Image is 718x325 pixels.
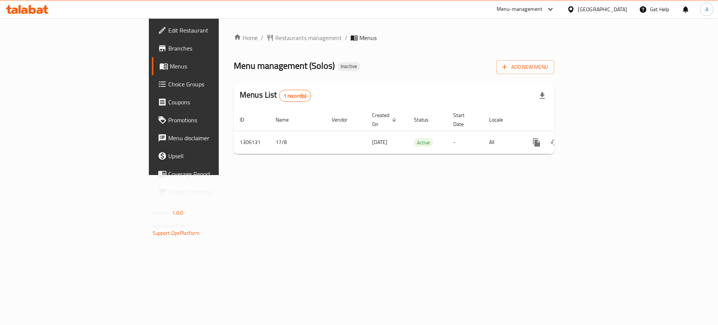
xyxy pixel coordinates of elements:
[705,5,708,13] span: A
[152,165,269,183] a: Coverage Report
[332,115,357,124] span: Vendor
[240,115,254,124] span: ID
[338,63,360,70] span: Inactive
[168,26,263,35] span: Edit Restaurant
[170,62,263,71] span: Menus
[168,134,263,142] span: Menu disclaimer
[153,228,200,238] a: Support.OpsPlatform
[152,129,269,147] a: Menu disclaimer
[372,137,387,147] span: [DATE]
[533,87,551,105] div: Export file
[414,138,433,147] span: Active
[168,44,263,53] span: Branches
[152,39,269,57] a: Branches
[153,208,171,218] span: Version:
[168,98,263,107] span: Coupons
[528,134,546,151] button: more
[240,89,311,102] h2: Menus List
[152,57,269,75] a: Menus
[234,57,335,74] span: Menu management ( Solos )
[152,75,269,93] a: Choice Groups
[496,60,554,74] button: Add New Menu
[152,21,269,39] a: Edit Restaurant
[168,187,263,196] span: Grocery Checklist
[152,93,269,111] a: Coupons
[276,115,298,124] span: Name
[275,33,342,42] span: Restaurants management
[234,108,605,154] table: enhanced table
[489,115,513,124] span: Locale
[453,111,474,129] span: Start Date
[359,33,377,42] span: Menus
[266,33,342,42] a: Restaurants management
[168,169,263,178] span: Coverage Report
[372,111,399,129] span: Created On
[234,33,554,42] nav: breadcrumb
[152,183,269,201] a: Grocery Checklist
[168,80,263,89] span: Choice Groups
[153,221,187,230] span: Get support on:
[414,115,438,124] span: Status
[345,33,347,42] li: /
[168,151,263,160] span: Upsell
[270,131,326,154] td: 17/8
[447,131,483,154] td: -
[279,90,312,102] div: Total records count
[522,108,605,131] th: Actions
[152,147,269,165] a: Upsell
[483,131,522,154] td: All
[172,208,184,218] span: 1.0.0
[338,62,360,71] div: Inactive
[578,5,627,13] div: [GEOGRAPHIC_DATA]
[502,62,548,72] span: Add New Menu
[152,111,269,129] a: Promotions
[168,116,263,125] span: Promotions
[497,5,543,14] div: Menu-management
[546,134,564,151] button: Change Status
[279,92,311,99] span: 1 record(s)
